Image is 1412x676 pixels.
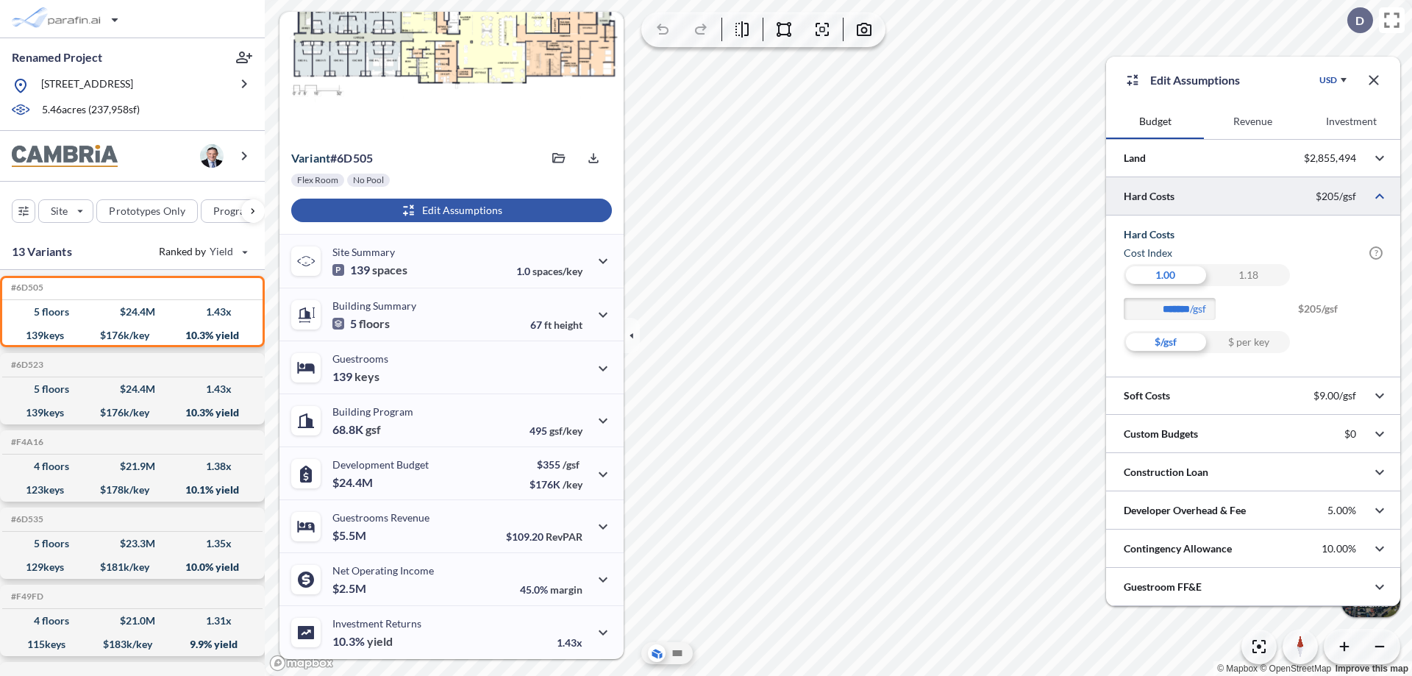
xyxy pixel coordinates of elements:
[557,636,582,649] p: 1.43x
[332,511,429,524] p: Guestrooms Revenue
[332,458,429,471] p: Development Budget
[8,437,43,447] h5: Click to copy the code
[366,422,381,437] span: gsf
[1355,14,1364,27] p: D
[200,144,224,168] img: user logo
[201,199,280,223] button: Program
[109,204,185,218] p: Prototypes Only
[1124,465,1208,480] p: Construction Loan
[291,151,330,165] span: Variant
[210,244,234,259] span: Yield
[563,458,580,471] span: /gsf
[1207,264,1290,286] div: 1.18
[38,199,93,223] button: Site
[332,299,416,312] p: Building Summary
[1369,246,1383,260] span: ?
[1124,541,1232,556] p: Contingency Allowance
[359,316,390,331] span: floors
[51,204,68,218] p: Site
[529,424,582,437] p: 495
[1313,389,1356,402] p: $9.00/gsf
[354,369,379,384] span: keys
[332,564,434,577] p: Net Operating Income
[1327,504,1356,517] p: 5.00%
[1298,298,1383,331] span: $205/gsf
[1124,227,1383,242] h5: Hard Costs
[554,319,582,331] span: height
[648,644,666,662] button: Aerial View
[269,655,334,672] a: Mapbox homepage
[8,282,43,293] h5: Click to copy the code
[1124,503,1246,518] p: Developer Overhead & Fee
[332,528,368,543] p: $5.5M
[529,458,582,471] p: $355
[41,77,133,95] p: [STREET_ADDRESS]
[291,151,373,166] p: # 6d505
[520,583,582,596] p: 45.0%
[550,583,582,596] span: margin
[1336,663,1408,674] a: Improve this map
[530,319,582,331] p: 67
[549,424,582,437] span: gsf/key
[12,243,72,260] p: 13 Variants
[332,581,368,596] p: $2.5M
[1124,246,1172,260] h6: Cost index
[529,478,582,491] p: $176K
[1217,663,1258,674] a: Mapbox
[516,265,582,277] p: 1.0
[372,263,407,277] span: spaces
[332,369,379,384] p: 139
[332,634,393,649] p: 10.3%
[297,174,338,186] p: Flex Room
[668,644,686,662] button: Site Plan
[332,352,388,365] p: Guestrooms
[532,265,582,277] span: spaces/key
[353,174,384,186] p: No Pool
[12,145,118,168] img: BrandImage
[291,199,612,222] button: Edit Assumptions
[1207,331,1290,353] div: $ per key
[147,240,257,263] button: Ranked by Yield
[332,263,407,277] p: 139
[1106,104,1204,139] button: Budget
[1124,264,1207,286] div: 1.00
[1204,104,1302,139] button: Revenue
[546,530,582,543] span: RevPAR
[12,49,102,65] p: Renamed Project
[96,199,198,223] button: Prototypes Only
[332,316,390,331] p: 5
[8,514,43,524] h5: Click to copy the code
[1302,104,1400,139] button: Investment
[1124,580,1202,594] p: Guestroom FF&E
[213,204,254,218] p: Program
[1124,331,1207,353] div: $/gsf
[42,102,140,118] p: 5.46 acres ( 237,958 sf)
[367,634,393,649] span: yield
[1319,74,1337,86] div: USD
[8,591,43,602] h5: Click to copy the code
[506,530,582,543] p: $109.20
[563,478,582,491] span: /key
[544,319,552,331] span: ft
[1322,542,1356,555] p: 10.00%
[332,246,395,258] p: Site Summary
[1150,71,1240,89] p: Edit Assumptions
[8,360,43,370] h5: Click to copy the code
[332,617,421,630] p: Investment Returns
[1260,663,1331,674] a: OpenStreetMap
[332,422,381,437] p: 68.8K
[1124,151,1146,166] p: Land
[1124,427,1198,441] p: Custom Budgets
[332,475,375,490] p: $24.4M
[1304,152,1356,165] p: $2,855,494
[332,405,413,418] p: Building Program
[1124,388,1170,403] p: Soft Costs
[1190,302,1223,316] label: /gsf
[1344,427,1356,441] p: $0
